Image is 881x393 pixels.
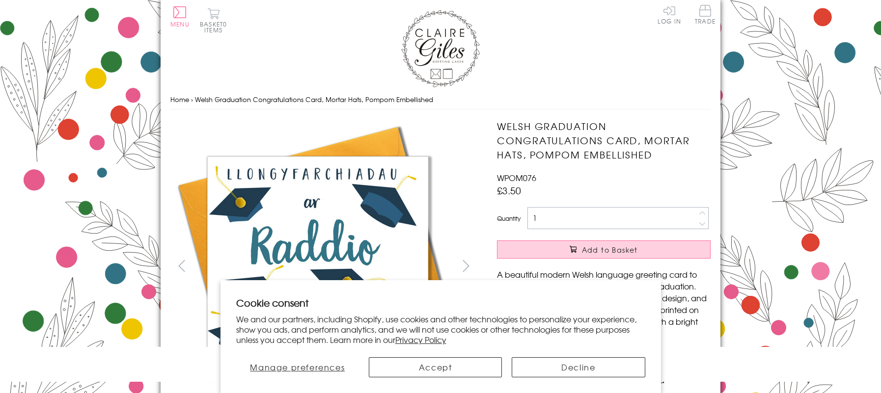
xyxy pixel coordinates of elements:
[200,8,227,33] button: Basket0 items
[170,255,193,277] button: prev
[695,5,716,26] a: Trade
[582,245,638,255] span: Add to Basket
[695,5,716,24] span: Trade
[236,357,359,377] button: Manage preferences
[395,334,446,345] a: Privacy Policy
[497,268,711,339] p: A beautiful modern Welsh language greeting card to congratulate someone on their fantastic Gradua...
[512,357,645,377] button: Decline
[455,255,477,277] button: next
[195,95,433,104] span: Welsh Graduation Congratulations Card, Mortar Hats, Pompom Embellished
[170,20,190,28] span: Menu
[497,119,711,161] h1: Welsh Graduation Congratulations Card, Mortar Hats, Pompom Embellished
[497,183,521,197] span: £3.50
[204,20,227,34] span: 0 items
[170,90,711,110] nav: breadcrumbs
[497,172,536,183] span: WPOM076
[170,6,190,27] button: Menu
[369,357,502,377] button: Accept
[250,361,345,373] span: Manage preferences
[477,119,772,377] img: Welsh Graduation Congratulations Card, Mortar Hats, Pompom Embellished
[497,214,521,223] label: Quantity
[401,10,480,87] img: Claire Giles Greetings Cards
[191,95,193,104] span: ›
[497,240,711,259] button: Add to Basket
[170,95,189,104] a: Home
[236,314,645,344] p: We and our partners, including Shopify, use cookies and other technologies to personalize your ex...
[658,5,681,24] a: Log In
[236,296,645,310] h2: Cookie consent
